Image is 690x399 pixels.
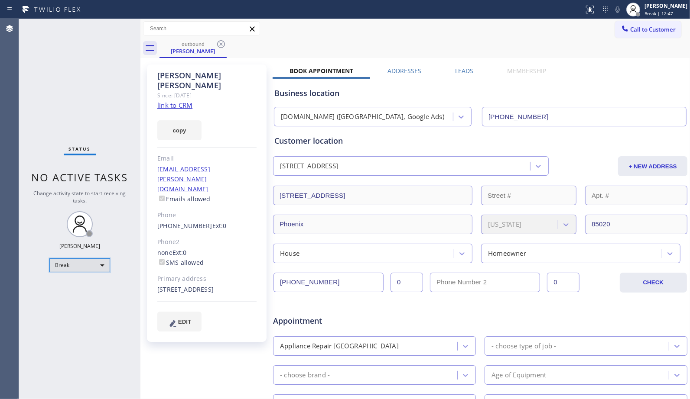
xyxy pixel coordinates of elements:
label: Leads [455,67,473,75]
button: copy [157,120,202,140]
button: EDIT [157,312,202,331]
input: Phone Number 2 [430,273,540,292]
div: Since: [DATE] [157,90,257,100]
label: SMS allowed [157,258,204,267]
label: Addresses [387,67,421,75]
div: Homeowner [488,248,526,258]
div: Joan Davis [160,39,226,57]
div: [PERSON_NAME] [644,2,687,10]
div: Appliance Repair [GEOGRAPHIC_DATA] [280,341,399,351]
div: [PERSON_NAME] [59,242,100,250]
button: CHECK [620,273,687,293]
span: Status [69,146,91,152]
div: Break [49,258,110,272]
input: Phone Number [482,107,687,126]
input: Emails allowed [159,196,165,201]
div: Primary address [157,274,257,284]
div: Phone [157,210,257,220]
input: Street # [481,186,576,205]
div: [STREET_ADDRESS] [280,161,338,171]
div: - choose brand - [280,370,330,380]
div: Business location [274,87,686,99]
div: - choose type of job - [491,341,556,351]
a: [PHONE_NUMBER] [157,222,212,230]
div: Phone2 [157,237,257,247]
button: + NEW ADDRESS [618,156,687,176]
input: City [273,215,472,234]
button: Call to Customer [615,21,681,38]
span: Change activity state to start receiving tasks. [34,190,126,204]
input: SMS allowed [159,259,165,265]
label: Membership [508,67,547,75]
span: Ext: 0 [212,222,227,230]
div: [PERSON_NAME] [160,47,226,55]
label: Book Appointment [290,67,353,75]
a: link to CRM [157,101,192,109]
div: Customer location [274,135,686,147]
div: [DOMAIN_NAME] ([GEOGRAPHIC_DATA], Google Ads) [281,112,444,122]
input: Ext. 2 [547,273,579,292]
input: Search [143,22,260,35]
input: Phone Number [273,273,384,292]
div: Age of Equipment [491,370,546,380]
span: EDIT [178,319,191,325]
div: [STREET_ADDRESS] [157,285,257,295]
span: Break | 12:47 [644,10,673,16]
div: [PERSON_NAME] [PERSON_NAME] [157,71,257,90]
label: Emails allowed [157,195,211,203]
span: Ext: 0 [172,248,187,257]
div: House [280,248,299,258]
input: Apt. # [585,186,687,205]
div: Email [157,154,257,164]
input: ZIP [585,215,687,234]
input: Address [273,186,472,205]
input: Ext. [391,273,423,292]
div: outbound [160,41,226,47]
span: Appointment [273,315,410,327]
span: Call to Customer [630,26,676,33]
a: [EMAIL_ADDRESS][PERSON_NAME][DOMAIN_NAME] [157,165,210,193]
button: Mute [612,3,624,16]
span: No active tasks [32,170,128,184]
div: none [157,248,257,268]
